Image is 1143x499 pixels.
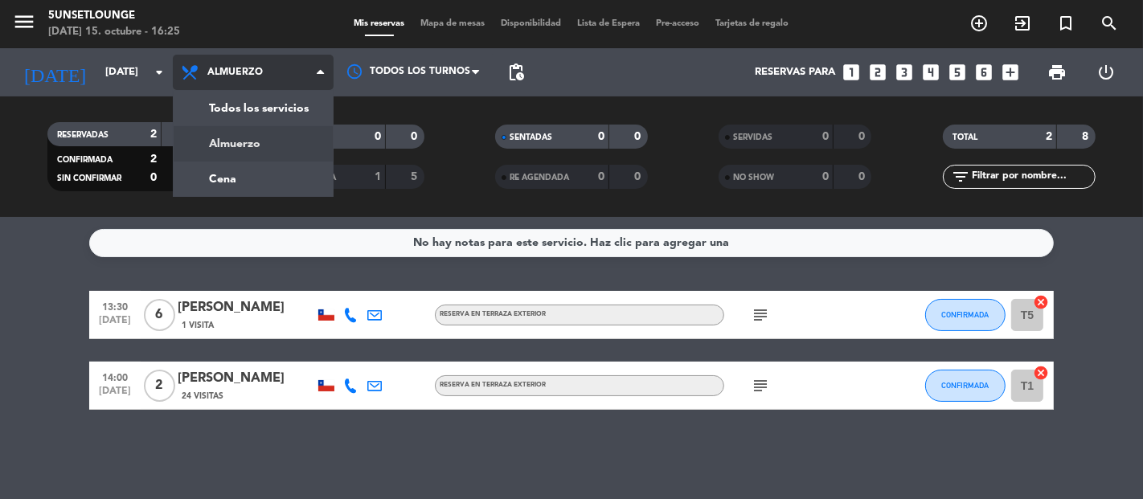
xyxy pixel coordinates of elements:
strong: 0 [635,171,645,182]
span: RE AGENDADA [510,174,569,182]
strong: 0 [598,171,604,182]
span: Mapa de mesas [413,19,494,28]
span: RESERVA EN TERRAZA EXTERIOR [440,382,546,388]
i: looks_6 [973,62,994,83]
strong: 2 [1046,131,1052,142]
i: add_circle_outline [969,14,989,33]
a: Todos los servicios [174,91,333,126]
span: Lista de Espera [570,19,649,28]
i: subject [751,376,770,395]
i: menu [12,10,36,34]
span: Disponibilidad [494,19,570,28]
span: Almuerzo [207,67,263,78]
input: Filtrar por nombre... [970,168,1095,186]
span: print [1047,63,1067,82]
div: 5unsetlounge [48,8,180,24]
strong: 5 [411,171,420,182]
span: Mis reservas [346,19,413,28]
div: [PERSON_NAME] [178,297,314,318]
i: power_settings_new [1096,63,1116,82]
span: CONFIRMADA [942,310,989,319]
strong: 2 [150,153,157,165]
span: 2 [144,370,175,402]
i: looks_two [867,62,888,83]
strong: 0 [375,131,381,142]
span: pending_actions [506,63,526,82]
div: [PERSON_NAME] [178,368,314,389]
strong: 0 [858,171,868,182]
i: search [1100,14,1119,33]
a: Cena [174,162,333,197]
span: 24 Visitas [182,390,223,403]
i: [DATE] [12,55,97,90]
strong: 0 [411,131,420,142]
span: [DATE] [95,315,135,333]
i: cancel [1033,365,1049,381]
div: No hay notas para este servicio. Haz clic para agregar una [414,234,730,252]
button: CONFIRMADA [925,370,1006,402]
span: CONFIRMADA [57,156,113,164]
i: looks_5 [947,62,968,83]
span: CANCELADA [286,174,336,182]
span: 6 [144,299,175,331]
strong: 0 [635,131,645,142]
span: SIN CONFIRMAR [57,174,121,182]
strong: 0 [150,172,157,183]
span: Tarjetas de regalo [708,19,797,28]
strong: 0 [822,131,829,142]
span: NO SHOW [733,174,774,182]
i: filter_list [951,167,970,186]
span: 1 Visita [182,319,214,332]
i: arrow_drop_down [150,63,169,82]
strong: 1 [375,171,381,182]
div: [DATE] 15. octubre - 16:25 [48,24,180,40]
span: Reservas para [755,66,835,79]
i: turned_in_not [1056,14,1075,33]
i: looks_one [841,62,862,83]
span: 14:00 [95,367,135,386]
i: exit_to_app [1013,14,1032,33]
span: RESERVADAS [57,131,109,139]
i: looks_3 [894,62,915,83]
strong: 0 [822,171,829,182]
i: subject [751,305,770,325]
button: CONFIRMADA [925,299,1006,331]
span: SENTADAS [510,133,552,141]
span: TOTAL [952,133,977,141]
span: SERVIDAS [733,133,772,141]
span: RESERVA EN TERRAZA EXTERIOR [440,311,546,317]
span: CONFIRMADA [942,381,989,390]
button: menu [12,10,36,39]
i: add_box [1000,62,1021,83]
strong: 8 [1082,131,1092,142]
a: Almuerzo [174,126,333,162]
span: 13:30 [95,297,135,315]
span: Pre-acceso [649,19,708,28]
strong: 2 [150,129,157,140]
div: LOG OUT [1082,48,1132,96]
strong: 0 [598,131,604,142]
i: cancel [1033,294,1049,310]
span: [DATE] [95,386,135,404]
i: looks_4 [920,62,941,83]
strong: 0 [858,131,868,142]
